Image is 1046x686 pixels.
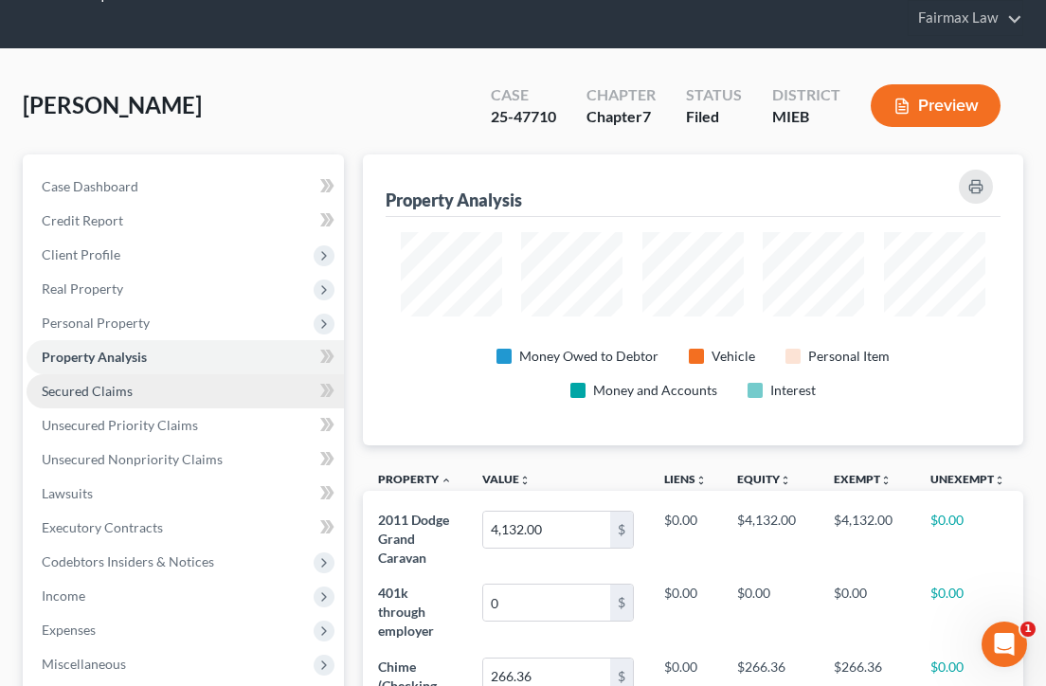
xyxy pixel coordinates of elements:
[42,553,214,569] span: Codebtors Insiders & Notices
[871,84,1001,127] button: Preview
[880,475,892,486] i: unfold_more
[519,347,658,366] div: Money Owed to Debtor
[772,106,840,128] div: MIEB
[378,585,434,639] span: 401k through employer
[982,622,1027,667] iframe: Intercom live chat
[42,315,150,331] span: Personal Property
[819,576,915,649] td: $0.00
[770,381,816,400] div: Interest
[695,475,707,486] i: unfold_more
[42,178,138,194] span: Case Dashboard
[722,576,819,649] td: $0.00
[772,84,840,106] div: District
[378,512,449,566] span: 2011 Dodge Grand Caravan
[42,485,93,501] span: Lawsuits
[686,106,742,128] div: Filed
[649,502,722,575] td: $0.00
[482,472,531,486] a: Valueunfold_more
[27,408,344,442] a: Unsecured Priority Claims
[386,189,522,211] div: Property Analysis
[42,587,85,604] span: Income
[42,280,123,297] span: Real Property
[483,512,610,548] input: 0.00
[42,622,96,638] span: Expenses
[808,347,890,366] div: Personal Item
[930,472,1005,486] a: Unexemptunfold_more
[27,477,344,511] a: Lawsuits
[712,347,755,366] div: Vehicle
[42,246,120,262] span: Client Profile
[915,502,1020,575] td: $0.00
[27,204,344,238] a: Credit Report
[441,475,452,486] i: expand_less
[483,585,610,621] input: 0.00
[42,417,198,433] span: Unsecured Priority Claims
[42,519,163,535] span: Executory Contracts
[649,576,722,649] td: $0.00
[994,475,1005,486] i: unfold_more
[664,472,707,486] a: Liensunfold_more
[686,84,742,106] div: Status
[27,170,344,204] a: Case Dashboard
[27,374,344,408] a: Secured Claims
[610,512,633,548] div: $
[1020,622,1036,637] span: 1
[642,107,651,125] span: 7
[42,349,147,365] span: Property Analysis
[23,91,202,118] span: [PERSON_NAME]
[491,84,556,106] div: Case
[915,576,1020,649] td: $0.00
[27,340,344,374] a: Property Analysis
[819,502,915,575] td: $4,132.00
[491,106,556,128] div: 25-47710
[27,442,344,477] a: Unsecured Nonpriority Claims
[593,381,717,400] div: Money and Accounts
[27,511,344,545] a: Executory Contracts
[42,451,223,467] span: Unsecured Nonpriority Claims
[42,656,126,672] span: Miscellaneous
[519,475,531,486] i: unfold_more
[780,475,791,486] i: unfold_more
[586,84,656,106] div: Chapter
[834,472,892,486] a: Exemptunfold_more
[909,1,1022,35] a: Fairmax Law
[586,106,656,128] div: Chapter
[378,472,452,486] a: Property expand_less
[42,212,123,228] span: Credit Report
[42,383,133,399] span: Secured Claims
[737,472,791,486] a: Equityunfold_more
[610,585,633,621] div: $
[722,502,819,575] td: $4,132.00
